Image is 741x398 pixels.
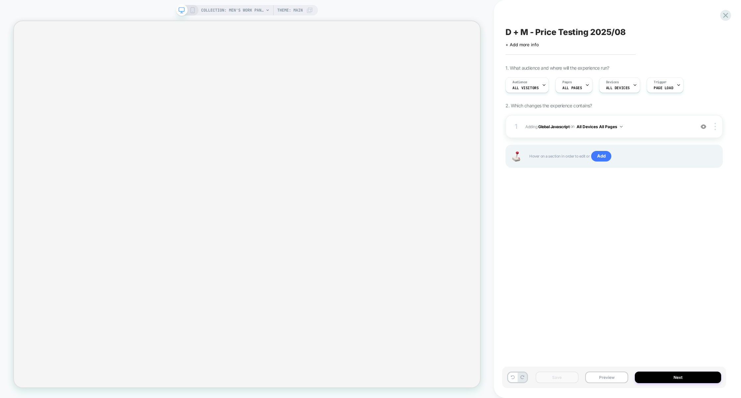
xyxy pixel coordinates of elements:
[591,151,611,162] span: Add
[635,372,721,383] button: Next
[538,124,569,129] b: Global Javascript
[525,123,691,131] span: Adding
[509,151,523,162] img: Joystick
[562,86,582,90] span: ALL PAGES
[654,80,667,85] span: Trigger
[505,27,626,37] span: D + M - Price Testing 2025/08
[570,123,575,130] span: on
[606,86,630,90] span: ALL DEVICES
[505,103,592,108] span: 2. Which changes the experience contains?
[606,80,619,85] span: Devices
[715,123,716,130] img: close
[529,151,716,162] span: Hover on a section in order to edit or
[562,80,572,85] span: Pages
[201,5,264,16] span: COLLECTION: Men's Work Pants & Shorts (Category)
[512,80,527,85] span: Audience
[577,123,623,131] button: All Devices All Pages
[505,42,539,47] span: + Add more info
[536,372,579,383] button: Save
[277,5,303,16] span: Theme: MAIN
[513,121,519,132] div: 1
[585,372,628,383] button: Preview
[701,124,706,129] img: crossed eye
[505,65,609,71] span: 1. What audience and where will the experience run?
[620,126,623,127] img: down arrow
[654,86,673,90] span: Page Load
[512,86,539,90] span: All Visitors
